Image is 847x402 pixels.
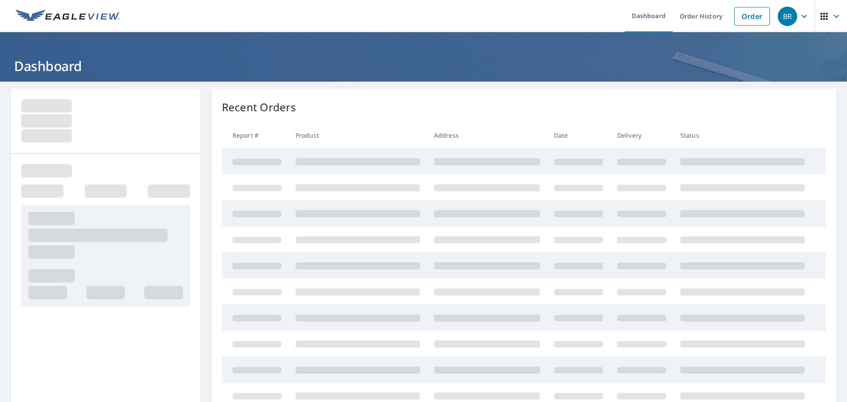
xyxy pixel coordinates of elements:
[427,122,547,148] th: Address
[547,122,610,148] th: Date
[16,10,120,23] img: EV Logo
[222,122,289,148] th: Report #
[778,7,797,26] div: BR
[673,122,812,148] th: Status
[222,99,296,115] p: Recent Orders
[610,122,673,148] th: Delivery
[289,122,427,148] th: Product
[734,7,770,26] a: Order
[11,57,836,75] h1: Dashboard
